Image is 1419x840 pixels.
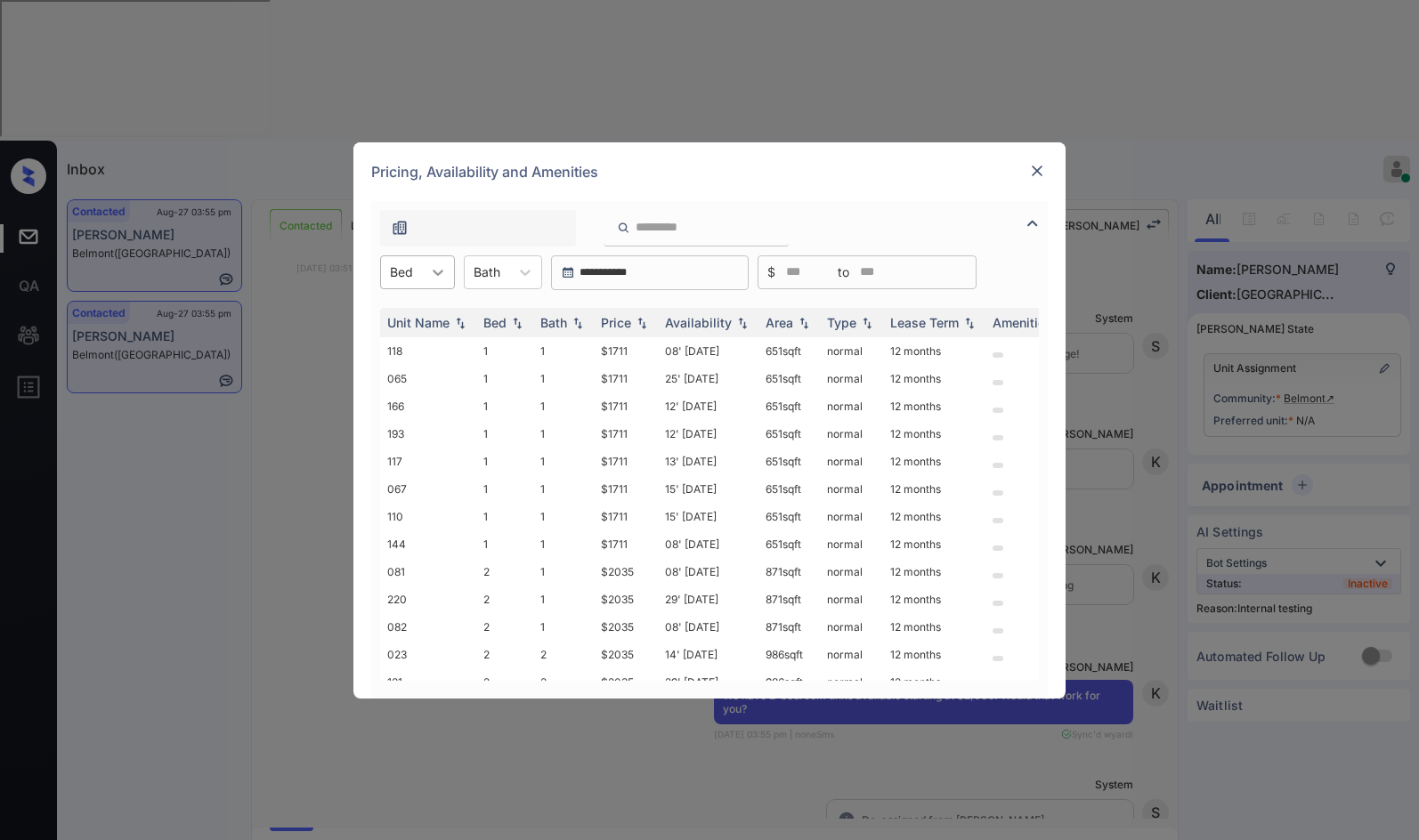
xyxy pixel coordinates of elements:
[533,668,594,696] td: 2
[594,641,658,668] td: $2035
[533,503,594,530] td: 1
[658,530,758,558] td: 08' [DATE]
[758,530,820,558] td: 651 sqft
[883,448,985,475] td: 12 months
[594,530,658,558] td: $1711
[758,558,820,586] td: 871 sqft
[380,503,476,530] td: 110
[820,337,883,365] td: normal
[658,392,758,420] td: 12' [DATE]
[883,365,985,392] td: 12 months
[533,530,594,558] td: 1
[476,448,533,475] td: 1
[658,365,758,392] td: 25' [DATE]
[961,316,978,328] img: sorting
[533,392,594,420] td: 1
[827,315,856,330] div: Type
[380,558,476,586] td: 081
[594,337,658,365] td: $1711
[380,530,476,558] td: 144
[476,337,533,365] td: 1
[658,475,758,503] td: 15' [DATE]
[594,475,658,503] td: $1711
[820,448,883,475] td: normal
[993,315,1052,330] div: Amenities
[353,142,1066,201] div: Pricing, Availability and Amenities
[820,475,883,503] td: normal
[758,586,820,613] td: 871 sqft
[380,420,476,448] td: 193
[483,315,507,330] div: Bed
[476,420,533,448] td: 1
[380,668,476,696] td: 121
[820,613,883,641] td: normal
[533,337,594,365] td: 1
[476,641,533,668] td: 2
[734,316,751,328] img: sorting
[380,365,476,392] td: 065
[820,530,883,558] td: normal
[758,392,820,420] td: 651 sqft
[758,641,820,668] td: 986 sqft
[594,365,658,392] td: $1711
[476,365,533,392] td: 1
[820,392,883,420] td: normal
[838,262,849,282] span: to
[380,641,476,668] td: 023
[533,641,594,668] td: 2
[594,392,658,420] td: $1711
[533,365,594,392] td: 1
[758,613,820,641] td: 871 sqft
[820,558,883,586] td: normal
[633,316,651,328] img: sorting
[533,420,594,448] td: 1
[883,337,985,365] td: 12 months
[758,420,820,448] td: 651 sqft
[658,503,758,530] td: 15' [DATE]
[758,475,820,503] td: 651 sqft
[883,613,985,641] td: 12 months
[594,448,658,475] td: $1711
[391,219,409,237] img: icon-zuma
[795,316,813,328] img: sorting
[658,337,758,365] td: 08' [DATE]
[758,337,820,365] td: 651 sqft
[533,586,594,613] td: 1
[883,668,985,696] td: 12 months
[1022,213,1043,234] img: icon-zuma
[883,641,985,668] td: 12 months
[820,668,883,696] td: normal
[767,262,775,282] span: $
[380,448,476,475] td: 117
[766,315,793,330] div: Area
[533,558,594,586] td: 1
[387,315,450,330] div: Unit Name
[476,503,533,530] td: 1
[820,503,883,530] td: normal
[601,315,631,330] div: Price
[883,420,985,448] td: 12 months
[617,220,630,236] img: icon-zuma
[883,530,985,558] td: 12 months
[594,613,658,641] td: $2035
[658,613,758,641] td: 08' [DATE]
[883,503,985,530] td: 12 months
[508,316,526,328] img: sorting
[476,475,533,503] td: 1
[594,503,658,530] td: $1711
[540,315,567,330] div: Bath
[820,420,883,448] td: normal
[594,668,658,696] td: $2035
[476,530,533,558] td: 1
[820,365,883,392] td: normal
[451,316,469,328] img: sorting
[476,668,533,696] td: 2
[890,315,959,330] div: Lease Term
[476,558,533,586] td: 2
[533,448,594,475] td: 1
[658,448,758,475] td: 13' [DATE]
[569,316,587,328] img: sorting
[883,586,985,613] td: 12 months
[658,558,758,586] td: 08' [DATE]
[594,420,658,448] td: $1711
